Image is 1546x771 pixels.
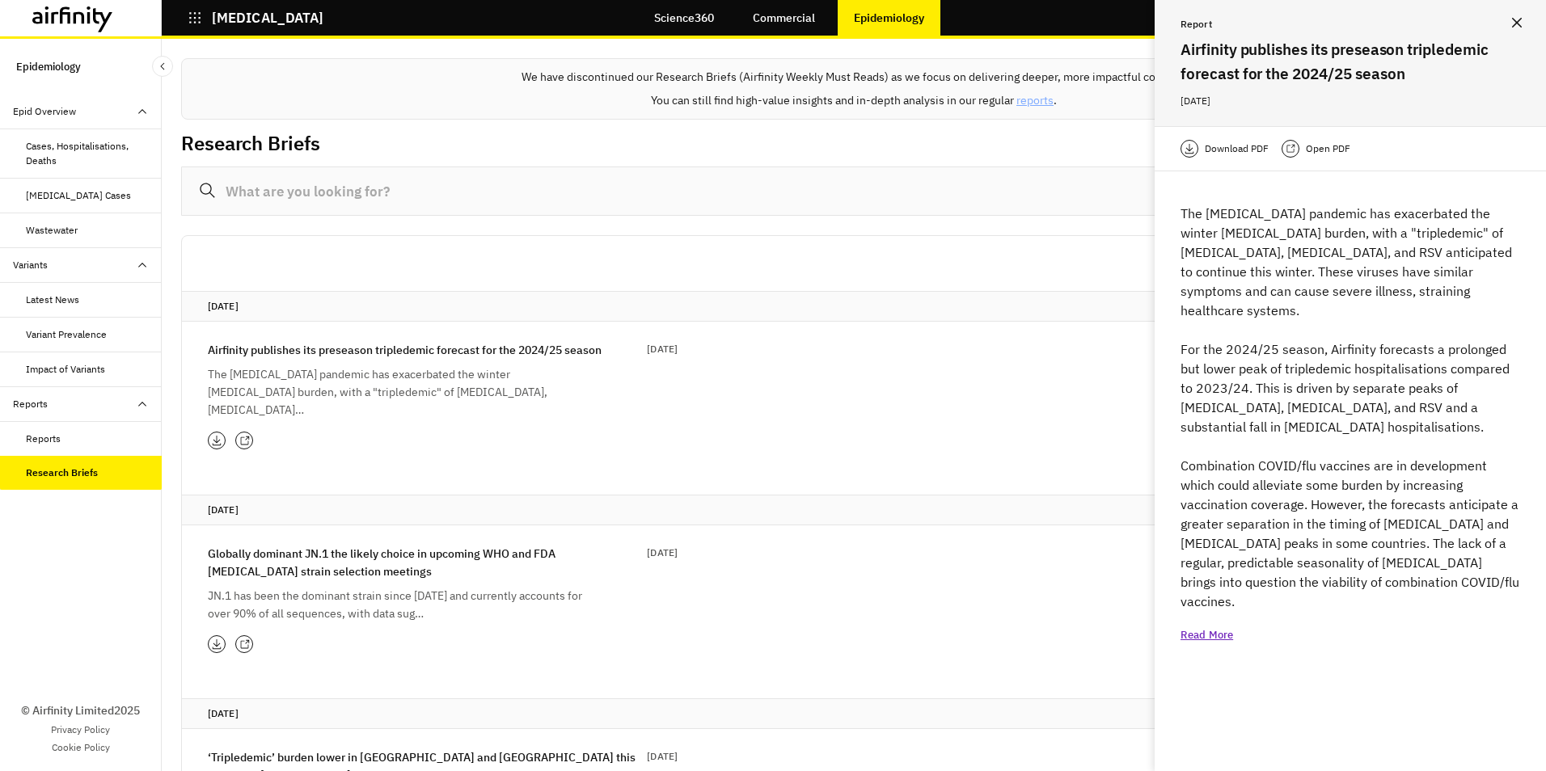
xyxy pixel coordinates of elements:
p: The [MEDICAL_DATA] pandemic has exacerbated the winter [MEDICAL_DATA] burden, with a "tripledemic... [208,365,596,419]
p: We have discontinued our Research Briefs (Airfinity Weekly Must Reads) as we focus on delivering ... [522,69,1186,86]
h2: Research Briefs [181,132,320,155]
div: Reports [26,432,61,446]
p: [DATE] [647,748,678,765]
p: [MEDICAL_DATA] [212,11,323,25]
p: Open PDF [1306,141,1350,157]
p: [DATE] [208,298,1500,314]
h2: Airfinity publishes its preseason tripledemic forecast for the 2024/25 season [1181,37,1520,86]
p: JN.1 has been the dominant strain since [DATE] and currently accounts for over 90% of all sequenc... [208,587,596,622]
input: What are you looking for? [181,166,1527,216]
div: Research Briefs [26,466,98,480]
p: © Airfinity Limited 2025 [21,702,140,719]
p: [DATE] [208,502,1500,518]
p: Read More [1181,627,1233,643]
p: [DATE] [647,545,678,561]
div: Epid Overview [13,104,76,119]
div: Latest News [26,293,79,307]
div: Reports [13,397,48,411]
p: Globally dominant JN.1 the likely choice in upcoming WHO and FDA [MEDICAL_DATA] strain selection ... [208,545,647,580]
p: Epidemiology [854,11,924,24]
div: Wastewater [26,223,78,238]
p: You can still find high-value insights and in-depth analysis in our regular . [651,92,1057,109]
div: Variants [13,258,48,272]
p: [DATE] [1181,92,1520,110]
p: [DATE] [208,706,1500,722]
button: Close Sidebar [152,56,173,77]
p: Download PDF [1205,141,1269,157]
div: Impact of Variants [26,362,105,377]
button: [MEDICAL_DATA] [188,4,323,32]
a: reports [1016,93,1054,107]
p: The [MEDICAL_DATA] pandemic has exacerbated the winter [MEDICAL_DATA] burden, with a "tripledemic... [1181,204,1520,611]
a: Privacy Policy [51,723,110,737]
p: Airfinity publishes its preseason tripledemic forecast for the 2024/25 season [208,341,602,359]
a: Cookie Policy [52,740,110,755]
p: [DATE] [647,341,678,357]
p: Epidemiology [16,52,81,82]
div: Cases, Hospitalisations, Deaths [26,139,149,168]
div: [MEDICAL_DATA] Cases [26,188,131,203]
div: Variant Prevalence [26,327,107,342]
